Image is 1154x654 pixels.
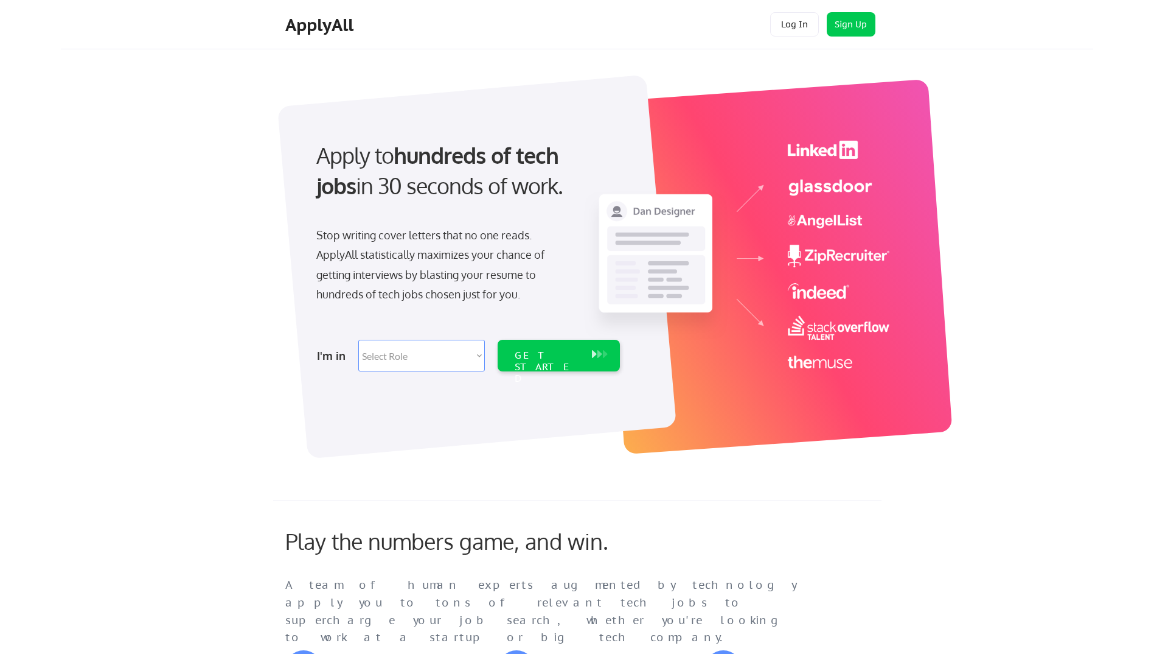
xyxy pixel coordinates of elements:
[316,141,564,199] strong: hundreds of tech jobs
[317,346,351,365] div: I'm in
[827,12,875,37] button: Sign Up
[770,12,819,37] button: Log In
[316,140,615,202] div: Apply to in 30 seconds of work.
[285,528,662,554] div: Play the numbers game, and win.
[285,15,357,35] div: ApplyAll
[316,225,566,304] div: Stop writing cover letters that no one reads. ApplyAll statistically maximizes your chance of get...
[515,350,580,385] div: GET STARTED
[285,577,821,647] div: A team of human experts augmented by technology apply you to tons of relevant tech jobs to superc...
